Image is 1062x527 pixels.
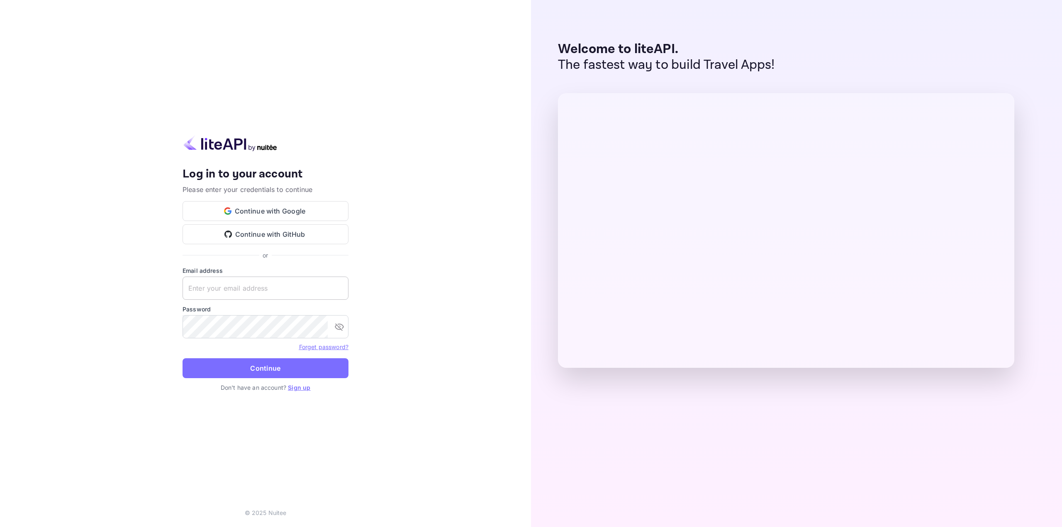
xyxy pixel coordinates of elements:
[263,251,268,260] p: or
[183,305,348,313] label: Password
[331,318,348,335] button: toggle password visibility
[183,185,348,194] p: Please enter your credentials to continue
[183,358,348,378] button: Continue
[288,384,310,391] a: Sign up
[245,508,287,517] p: © 2025 Nuitee
[299,343,348,350] a: Forget password?
[183,383,348,392] p: Don't have an account?
[558,93,1014,368] img: liteAPI Dashboard Preview
[183,277,348,300] input: Enter your email address
[558,57,775,73] p: The fastest way to build Travel Apps!
[558,41,775,57] p: Welcome to liteAPI.
[183,135,278,151] img: liteapi
[183,167,348,182] h4: Log in to your account
[183,201,348,221] button: Continue with Google
[299,342,348,351] a: Forget password?
[183,224,348,244] button: Continue with GitHub
[183,266,348,275] label: Email address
